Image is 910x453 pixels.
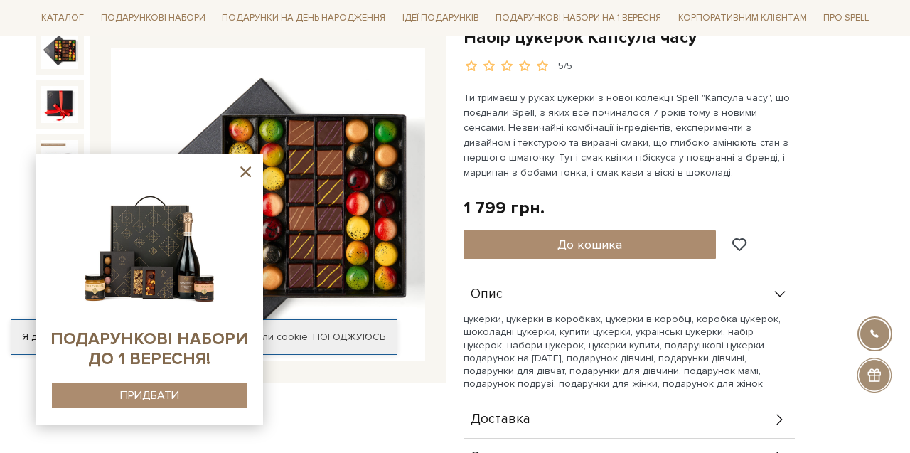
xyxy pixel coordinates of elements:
[313,331,385,343] a: Погоджуюсь
[41,86,78,123] img: Набір цукерок Капсула часу
[95,7,211,29] a: Подарункові набори
[464,230,716,259] button: До кошика
[471,413,530,426] span: Доставка
[11,331,397,343] div: Я дозволяю [DOMAIN_NAME] використовувати
[471,288,503,301] span: Опис
[464,313,795,390] p: цукерки, цукерки в коробках, цукерки в коробці, коробка цукерок, шоколадні цукерки, купити цукерк...
[464,90,797,180] p: Ти тримаєш у руках цукерки з нової колекції Spell "Капсула часу", що поєднали Spell, з яких все п...
[464,26,874,48] h1: Набір цукерок Капсула часу
[216,7,391,29] a: Подарунки на День народження
[111,48,425,362] img: Набір цукерок Капсула часу
[397,7,485,29] a: Ідеї подарунків
[557,237,622,252] span: До кошика
[243,331,308,343] a: файли cookie
[673,6,813,30] a: Корпоративним клієнтам
[41,32,78,69] img: Набір цукерок Капсула часу
[464,197,545,219] div: 1 799 грн.
[41,140,78,177] img: Набір цукерок Капсула часу
[490,6,667,30] a: Подарункові набори на 1 Вересня
[558,60,572,73] div: 5/5
[36,7,90,29] a: Каталог
[818,7,874,29] a: Про Spell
